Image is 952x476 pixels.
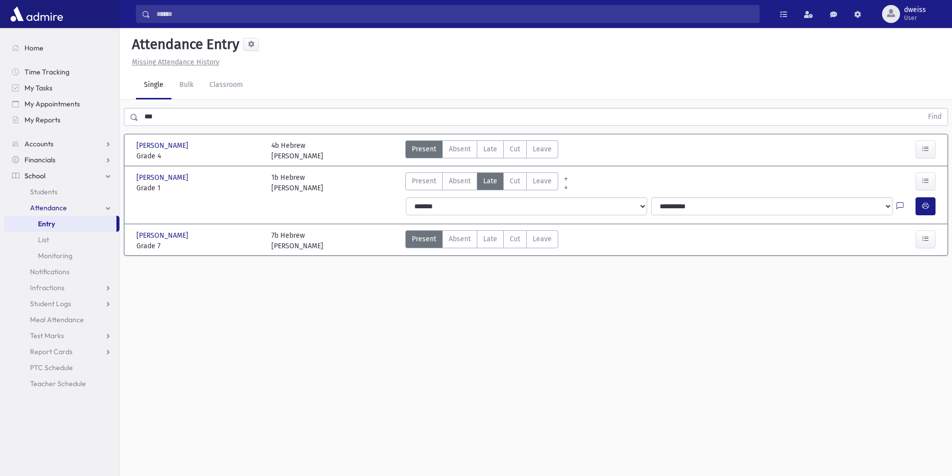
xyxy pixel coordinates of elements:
a: Missing Attendance History [128,58,219,66]
a: Time Tracking [4,64,119,80]
span: List [38,235,49,244]
span: My Appointments [24,99,80,108]
span: Students [30,187,57,196]
span: Test Marks [30,331,64,340]
span: Infractions [30,283,64,292]
div: 4b Hebrew [PERSON_NAME] [271,140,323,161]
a: Student Logs [4,296,119,312]
span: Attendance [30,203,67,212]
a: Meal Attendance [4,312,119,328]
span: My Reports [24,115,60,124]
a: Home [4,40,119,56]
a: Classroom [201,71,251,99]
span: dweiss [904,6,926,14]
a: School [4,168,119,184]
u: Missing Attendance History [132,58,219,66]
span: Leave [533,144,552,154]
span: PTC Schedule [30,363,73,372]
a: Attendance [4,200,119,216]
a: Single [136,71,171,99]
span: Present [412,144,436,154]
span: Present [412,176,436,186]
span: Time Tracking [24,67,69,76]
span: Entry [38,219,55,228]
span: Teacher Schedule [30,379,86,388]
a: Monitoring [4,248,119,264]
a: Test Marks [4,328,119,344]
a: Notifications [4,264,119,280]
div: AttTypes [405,230,558,251]
a: Students [4,184,119,200]
span: User [904,14,926,22]
span: Cut [510,234,520,244]
span: Student Logs [30,299,71,308]
span: [PERSON_NAME] [136,172,190,183]
span: Late [483,176,497,186]
a: My Reports [4,112,119,128]
a: Bulk [171,71,201,99]
span: Cut [510,176,520,186]
span: Monitoring [38,251,72,260]
input: Search [150,5,759,23]
span: Leave [533,176,552,186]
span: [PERSON_NAME] [136,140,190,151]
h5: Attendance Entry [128,36,239,53]
a: Accounts [4,136,119,152]
div: AttTypes [405,140,558,161]
span: Absent [449,144,471,154]
span: Grade 4 [136,151,261,161]
span: Grade 1 [136,183,261,193]
span: School [24,171,45,180]
a: List [4,232,119,248]
a: Teacher Schedule [4,376,119,392]
a: Report Cards [4,344,119,360]
span: Present [412,234,436,244]
span: Cut [510,144,520,154]
span: Late [483,234,497,244]
span: Notifications [30,267,69,276]
span: My Tasks [24,83,52,92]
a: PTC Schedule [4,360,119,376]
span: Financials [24,155,55,164]
span: Absent [449,234,471,244]
button: Find [922,108,948,125]
span: Home [24,43,43,52]
span: Absent [449,176,471,186]
span: Late [483,144,497,154]
a: Entry [4,216,116,232]
div: AttTypes [405,172,558,193]
span: Leave [533,234,552,244]
span: [PERSON_NAME] [136,230,190,241]
span: Report Cards [30,347,72,356]
div: 7b Hebrew [PERSON_NAME] [271,230,323,251]
img: AdmirePro [8,4,65,24]
a: Infractions [4,280,119,296]
a: My Tasks [4,80,119,96]
span: Grade 7 [136,241,261,251]
span: Accounts [24,139,53,148]
a: My Appointments [4,96,119,112]
div: 1b Hebrew [PERSON_NAME] [271,172,323,193]
span: Meal Attendance [30,315,84,324]
a: Financials [4,152,119,168]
